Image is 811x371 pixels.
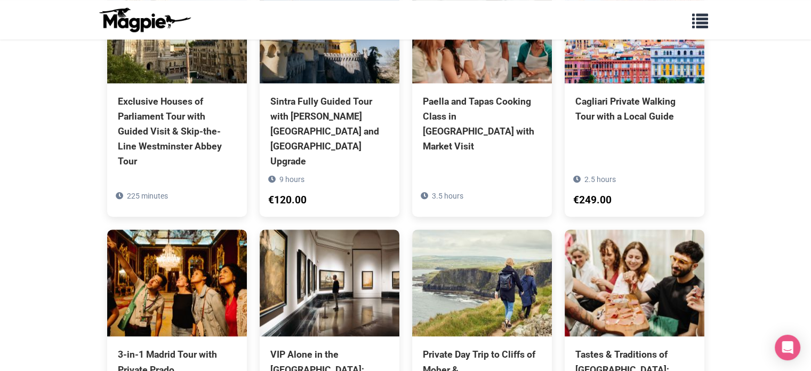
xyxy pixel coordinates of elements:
div: €249.00 [573,192,612,209]
img: logo-ab69f6fb50320c5b225c76a69d11143b.png [97,7,192,33]
span: 9 hours [279,175,304,184]
div: Open Intercom Messenger [775,335,800,360]
div: Cagliari Private Walking Tour with a Local Guide [575,94,694,124]
span: 225 minutes [127,192,168,200]
div: €120.00 [268,192,307,209]
div: Paella and Tapas Cooking Class in [GEOGRAPHIC_DATA] with Market Visit [423,94,541,154]
img: VIP Alone in the Prado: Exclusive Early Access Museum Tour [260,230,399,336]
span: 3.5 hours [432,192,463,200]
img: Private Day Trip to Cliffs of Moher & Galway from Dublin [412,230,552,336]
img: 3-in-1 Madrid Tour with Private Prado, City Walk & Palace [107,230,247,336]
img: Tastes & Traditions of Rome: Testaccio Food and Market Tour [565,230,704,336]
div: Exclusive Houses of Parliament Tour with Guided Visit & Skip-the-Line Westminster Abbey Tour [118,94,236,169]
span: 2.5 hours [584,175,616,184]
div: Sintra Fully Guided Tour with [PERSON_NAME][GEOGRAPHIC_DATA] and [GEOGRAPHIC_DATA] Upgrade [270,94,389,169]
